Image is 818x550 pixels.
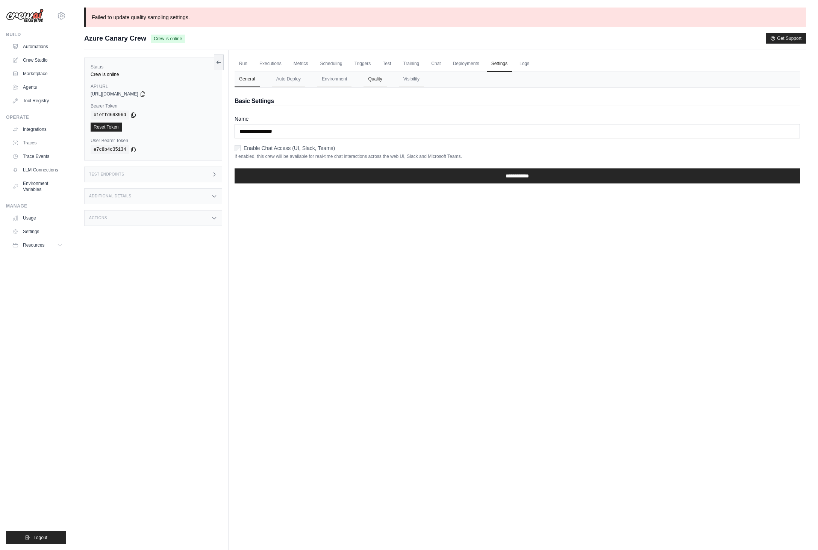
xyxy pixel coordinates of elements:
a: Deployments [448,56,484,72]
a: Automations [9,41,66,53]
button: Resources [9,239,66,251]
button: General [235,71,260,87]
a: Settings [9,226,66,238]
code: e7c8b4c35134 [91,145,129,154]
a: Chat [427,56,445,72]
button: Get Support [766,33,806,44]
span: [URL][DOMAIN_NAME] [91,91,138,97]
a: Trace Events [9,150,66,162]
a: Marketplace [9,68,66,80]
p: If enabled, this crew will be available for real-time chat interactions across the web UI, Slack ... [235,153,800,159]
span: Azure Canary Crew [84,33,146,44]
button: Visibility [399,71,424,87]
button: Auto Deploy [272,71,305,87]
label: Status [91,64,216,70]
a: Agents [9,81,66,93]
div: Operate [6,114,66,120]
span: Logout [33,535,47,541]
a: Logs [515,56,534,72]
label: Name [235,115,800,123]
p: Failed to update quality sampling settings. [84,8,806,27]
a: Executions [255,56,286,72]
h3: Actions [89,216,107,220]
a: Metrics [289,56,313,72]
a: Triggers [350,56,376,72]
h3: Test Endpoints [89,172,124,177]
label: API URL [91,83,216,89]
label: User Bearer Token [91,138,216,144]
a: Test [378,56,395,72]
div: Crew is online [91,71,216,77]
a: Scheduling [315,56,347,72]
nav: Tabs [235,71,800,87]
label: Bearer Token [91,103,216,109]
a: Run [235,56,252,72]
a: LLM Connections [9,164,66,176]
code: b1effd69396d [91,111,129,120]
a: Training [398,56,424,72]
a: Integrations [9,123,66,135]
label: Enable Chat Access (UI, Slack, Teams) [244,144,335,152]
a: Environment Variables [9,177,66,195]
h3: Additional Details [89,194,131,198]
a: Crew Studio [9,54,66,66]
button: Quality [364,71,386,87]
h2: Basic Settings [235,97,800,106]
a: Tool Registry [9,95,66,107]
div: Build [6,32,66,38]
span: Resources [23,242,44,248]
img: Logo [6,9,44,23]
button: Logout [6,531,66,544]
a: Settings [487,56,512,72]
div: Manage [6,203,66,209]
span: Crew is online [151,35,185,43]
a: Usage [9,212,66,224]
a: Reset Token [91,123,122,132]
a: Traces [9,137,66,149]
button: Environment [317,71,351,87]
